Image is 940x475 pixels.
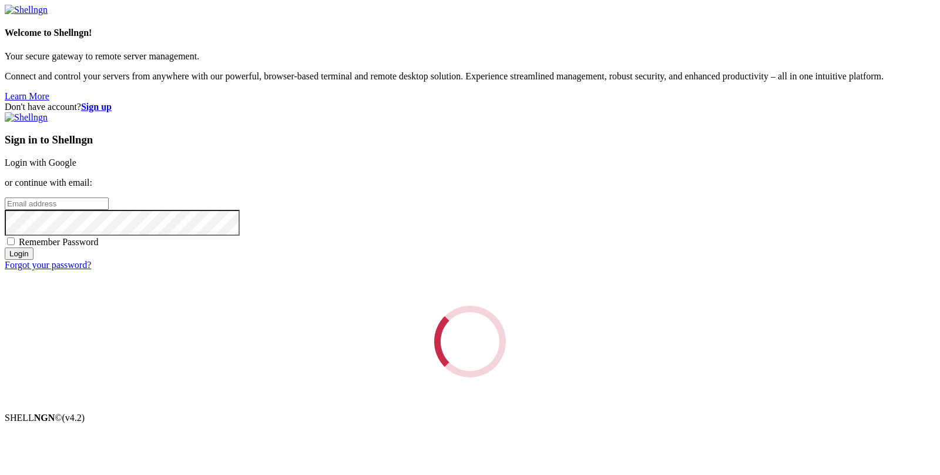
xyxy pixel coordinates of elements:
[19,237,99,247] span: Remember Password
[34,413,55,423] b: NGN
[5,102,935,112] div: Don't have account?
[62,413,85,423] span: 4.2.0
[5,112,48,123] img: Shellngn
[5,178,935,188] p: or continue with email:
[5,51,935,62] p: Your secure gateway to remote server management.
[5,198,109,210] input: Email address
[7,237,15,245] input: Remember Password
[5,5,48,15] img: Shellngn
[5,91,49,101] a: Learn More
[5,133,935,146] h3: Sign in to Shellngn
[434,306,506,377] div: Loading...
[5,247,33,260] input: Login
[5,158,76,168] a: Login with Google
[5,413,85,423] span: SHELL ©
[5,28,935,38] h4: Welcome to Shellngn!
[5,71,935,82] p: Connect and control your servers from anywhere with our powerful, browser-based terminal and remo...
[81,102,112,112] a: Sign up
[5,260,91,270] a: Forgot your password?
